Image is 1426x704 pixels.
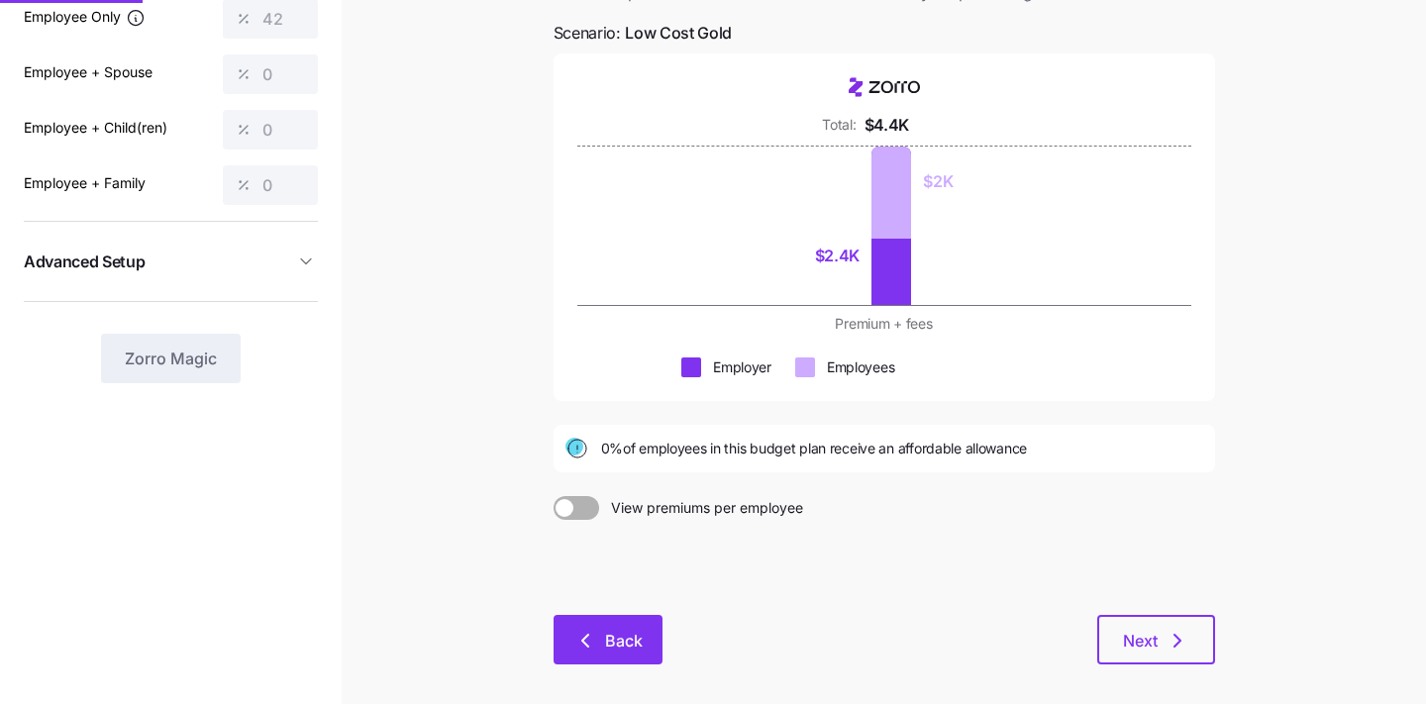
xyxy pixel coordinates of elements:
[865,113,909,138] div: $4.4K
[24,250,146,274] span: Advanced Setup
[101,334,241,383] button: Zorro Magic
[125,347,217,370] span: Zorro Magic
[713,357,771,377] div: Employer
[24,238,318,286] button: Advanced Setup
[554,21,733,46] span: Scenario:
[24,61,153,83] label: Employee + Spouse
[827,357,894,377] div: Employees
[1097,615,1215,664] button: Next
[554,615,662,664] button: Back
[605,629,643,653] span: Back
[625,21,732,46] span: Low Cost Gold
[24,172,146,194] label: Employee + Family
[1123,629,1158,653] span: Next
[815,244,860,268] div: $2.4K
[24,6,146,28] label: Employee Only
[601,439,1028,458] span: 0% of employees in this budget plan receive an affordable allowance
[923,169,953,194] div: $2K
[822,115,856,135] div: Total:
[641,314,1128,334] div: Premium + fees
[599,496,803,520] span: View premiums per employee
[24,117,167,139] label: Employee + Child(ren)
